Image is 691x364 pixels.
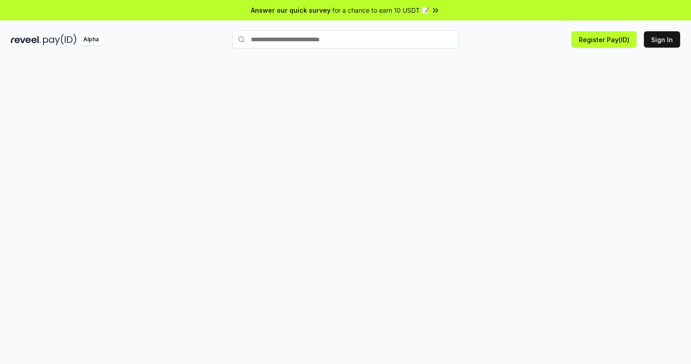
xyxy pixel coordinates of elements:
[571,31,637,48] button: Register Pay(ID)
[332,5,429,15] span: for a chance to earn 10 USDT 📝
[11,34,41,45] img: reveel_dark
[78,34,104,45] div: Alpha
[43,34,77,45] img: pay_id
[644,31,680,48] button: Sign In
[251,5,331,15] span: Answer our quick survey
